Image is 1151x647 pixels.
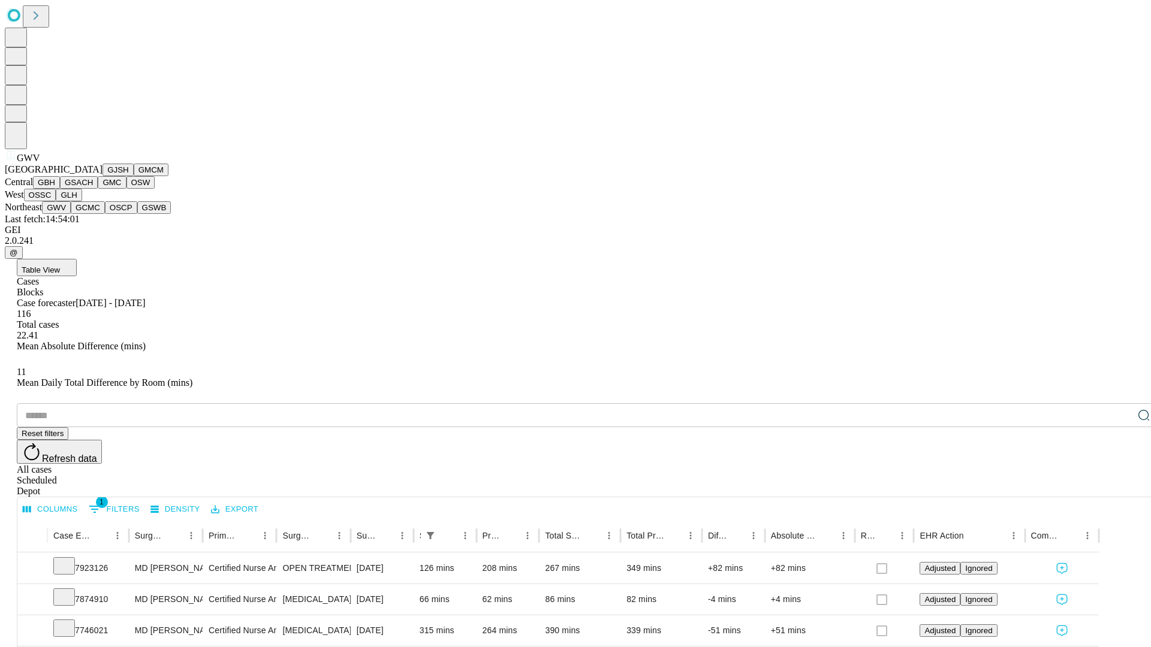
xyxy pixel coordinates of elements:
[20,500,81,519] button: Select columns
[665,527,682,544] button: Sort
[53,615,123,646] div: 7746021
[357,531,376,540] div: Surgery Date
[861,531,876,540] div: Resolved in EHR
[1031,531,1061,540] div: Comments
[331,527,348,544] button: Menu
[965,564,992,573] span: Ignored
[24,189,56,201] button: OSSC
[584,527,601,544] button: Sort
[183,527,200,544] button: Menu
[708,531,727,540] div: Difference
[33,176,60,189] button: GBH
[708,584,759,615] div: -4 mins
[209,553,270,583] div: Certified Nurse Anesthetist
[103,164,134,176] button: GJSH
[17,367,26,377] span: 11
[5,225,1146,235] div: GEI
[420,553,471,583] div: 126 mins
[5,164,103,174] span: [GEOGRAPHIC_DATA]
[22,265,60,274] span: Table View
[208,500,261,519] button: Export
[17,259,77,276] button: Table View
[98,176,126,189] button: GMC
[420,531,421,540] div: Scheduled In Room Duration
[626,615,696,646] div: 339 mins
[126,176,155,189] button: OSW
[282,615,344,646] div: [MEDICAL_DATA] COMPLEX INTRACRANIAL ANUERYSM CAROTID CIRCULATION
[877,527,894,544] button: Sort
[209,584,270,615] div: Certified Nurse Anesthetist
[924,564,956,573] span: Adjusted
[134,164,168,176] button: GMCM
[53,584,123,615] div: 7874910
[420,615,471,646] div: 315 mins
[1079,527,1096,544] button: Menu
[483,553,534,583] div: 208 mins
[835,527,852,544] button: Menu
[137,201,171,214] button: GSWB
[17,309,31,319] span: 116
[745,527,762,544] button: Menu
[818,527,835,544] button: Sort
[422,527,439,544] div: 1 active filter
[166,527,183,544] button: Sort
[357,553,408,583] div: [DATE]
[440,527,457,544] button: Sort
[545,531,583,540] div: Total Scheduled Duration
[282,531,312,540] div: Surgery Name
[682,527,699,544] button: Menu
[357,584,408,615] div: [DATE]
[626,553,696,583] div: 349 mins
[135,584,197,615] div: MD [PERSON_NAME] [PERSON_NAME] Md
[771,584,849,615] div: +4 mins
[1005,527,1022,544] button: Menu
[10,248,18,257] span: @
[771,615,849,646] div: +51 mins
[23,589,41,610] button: Expand
[960,624,997,637] button: Ignored
[502,527,519,544] button: Sort
[960,562,997,575] button: Ignored
[135,531,165,540] div: Surgeon Name
[965,595,992,604] span: Ignored
[282,553,344,583] div: OPEN TREATMENT ANTERIOR PELVIC RING FRACTURE
[1062,527,1079,544] button: Sort
[17,153,40,163] span: GWV
[394,527,411,544] button: Menu
[601,527,617,544] button: Menu
[5,246,23,259] button: @
[109,527,126,544] button: Menu
[53,553,123,583] div: 7923126
[771,531,817,540] div: Absolute Difference
[86,500,143,519] button: Show filters
[920,624,960,637] button: Adjusted
[519,527,536,544] button: Menu
[5,177,33,187] span: Central
[147,500,203,519] button: Density
[920,593,960,606] button: Adjusted
[17,330,38,340] span: 22.41
[209,615,270,646] div: Certified Nurse Anesthetist
[728,527,745,544] button: Sort
[257,527,273,544] button: Menu
[5,202,42,212] span: Northeast
[960,593,997,606] button: Ignored
[626,584,696,615] div: 82 mins
[708,553,759,583] div: +82 mins
[422,527,439,544] button: Show filters
[71,201,105,214] button: GCMC
[420,584,471,615] div: 66 mins
[357,615,408,646] div: [DATE]
[105,201,137,214] button: OSCP
[42,453,97,464] span: Refresh data
[282,584,344,615] div: [MEDICAL_DATA] PLACEMENT [MEDICAL_DATA]
[924,595,956,604] span: Adjusted
[240,527,257,544] button: Sort
[920,531,963,540] div: EHR Action
[314,527,331,544] button: Sort
[545,553,614,583] div: 267 mins
[483,584,534,615] div: 62 mins
[209,531,239,540] div: Primary Service
[457,527,474,544] button: Menu
[135,615,197,646] div: MD [PERSON_NAME] [PERSON_NAME] Md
